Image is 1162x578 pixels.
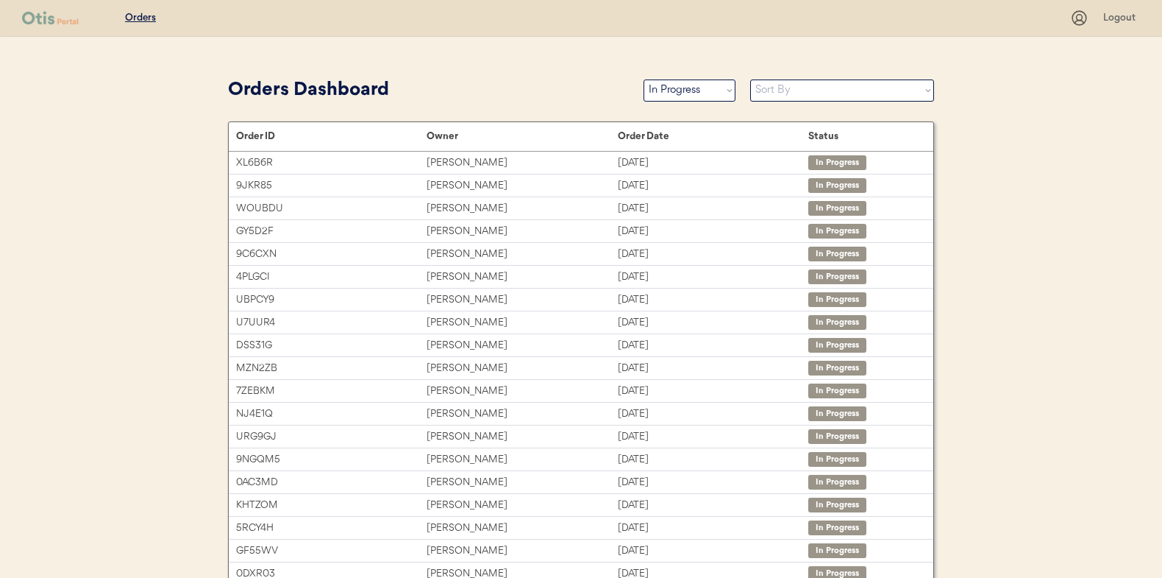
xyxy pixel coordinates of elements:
div: [DATE] [618,337,808,354]
div: [DATE] [618,429,808,445]
div: [PERSON_NAME] [427,451,617,468]
div: [PERSON_NAME] [427,246,617,263]
div: [DATE] [618,269,808,286]
div: [PERSON_NAME] [427,223,617,240]
div: [DATE] [618,543,808,560]
div: [DATE] [618,155,808,172]
div: 9C6CXN [236,246,427,263]
div: [PERSON_NAME] [427,497,617,514]
div: MZN2ZB [236,360,427,377]
div: [PERSON_NAME] [427,429,617,445]
div: 5RCY4H [236,520,427,537]
div: [PERSON_NAME] [427,383,617,400]
div: [DATE] [618,497,808,514]
div: URG9GJ [236,429,427,445]
div: UBPCY9 [236,292,427,309]
div: XL6B6R [236,155,427,172]
div: [PERSON_NAME] [427,543,617,560]
div: [PERSON_NAME] [427,360,617,377]
div: DSS31G [236,337,427,354]
div: [DATE] [618,451,808,468]
div: [PERSON_NAME] [427,177,617,194]
div: Order ID [236,130,427,142]
div: [DATE] [618,474,808,491]
div: [PERSON_NAME] [427,474,617,491]
div: [PERSON_NAME] [427,520,617,537]
div: [DATE] [618,177,808,194]
div: 9JKR85 [236,177,427,194]
div: [DATE] [618,520,808,537]
div: [DATE] [618,246,808,263]
div: [DATE] [618,223,808,240]
div: Logout [1103,11,1140,26]
div: 0AC3MD [236,474,427,491]
div: WOUBDU [236,200,427,217]
div: Order Date [618,130,808,142]
div: KHTZOM [236,497,427,514]
div: [DATE] [618,200,808,217]
div: [PERSON_NAME] [427,292,617,309]
div: [DATE] [618,360,808,377]
div: Orders Dashboard [228,77,629,105]
div: NJ4E1Q [236,406,427,423]
div: GY5D2F [236,223,427,240]
div: Status [808,130,919,142]
div: [PERSON_NAME] [427,406,617,423]
div: Owner [427,130,617,142]
div: [DATE] [618,292,808,309]
div: [PERSON_NAME] [427,314,617,331]
div: [DATE] [618,406,808,423]
div: [PERSON_NAME] [427,200,617,217]
div: [DATE] [618,314,808,331]
div: [PERSON_NAME] [427,269,617,286]
div: GF55WV [236,543,427,560]
u: Orders [125,13,156,23]
div: [DATE] [618,383,808,400]
div: [PERSON_NAME] [427,155,617,172]
div: 9NGQM5 [236,451,427,468]
div: U7UUR4 [236,314,427,331]
div: 7ZEBKM [236,383,427,400]
div: [PERSON_NAME] [427,337,617,354]
div: 4PLGCI [236,269,427,286]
